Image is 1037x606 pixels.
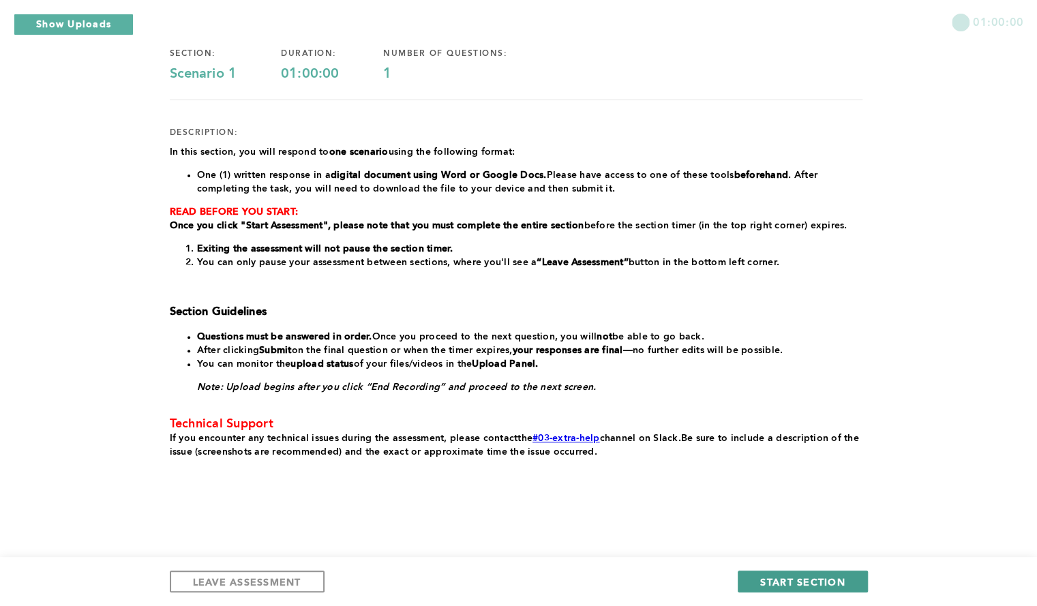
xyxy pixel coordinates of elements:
strong: Exiting the assessment will not pause the section timer. [197,244,453,254]
strong: READ BEFORE YOU START: [170,207,299,217]
span: LEAVE ASSESSMENT [193,575,301,588]
strong: Upload Panel. [472,359,538,369]
li: You can only pause your assessment between sections, where you'll see a button in the bottom left... [197,256,862,269]
h3: Section Guidelines [170,305,862,319]
span: using the following format: [389,147,515,157]
span: If you encounter any technical issues during the assessment, please contact [170,434,518,443]
p: the channel on Slack Be sure to include a description of the issue (screenshots are recommended) ... [170,431,862,459]
strong: Submit [259,346,292,355]
div: section: [170,48,282,59]
li: After clicking on the final question or when the timer expires, —no further edits will be possible. [197,344,862,357]
li: You can monitor the of your files/videos in the [197,357,862,371]
em: Note: Upload begins after you click “End Recording” and proceed to the next screen. [197,382,597,392]
strong: one scenario [329,147,389,157]
strong: Questions must be answered in order. [197,332,372,342]
strong: digital document using Word or Google Docs. [331,170,547,180]
strong: “Leave Assessment” [537,258,629,267]
div: 01:00:00 [281,66,383,82]
span: In this section, you will respond to [170,147,329,157]
button: START SECTION [738,571,867,592]
div: duration: [281,48,383,59]
li: Once you proceed to the next question, you will be able to go back. [197,330,862,344]
p: before the section timer (in the top right corner) expires. [170,219,862,232]
button: LEAVE ASSESSMENT [170,571,325,592]
div: Scenario 1 [170,66,282,82]
strong: your responses are final [513,346,623,355]
strong: upload status [290,359,353,369]
a: #03-extra-help [532,434,600,443]
div: number of questions: [383,48,552,59]
strong: beforehand [734,170,789,180]
div: 1 [383,66,552,82]
strong: not [597,332,612,342]
span: START SECTION [760,575,845,588]
strong: Once you click "Start Assessment", please note that you must complete the entire section [170,221,584,230]
span: 01:00:00 [973,14,1023,29]
span: Technical Support [170,418,273,430]
li: One (1) written response in a Please have access to one of these tools . After completing the tas... [197,168,862,196]
button: Show Uploads [14,14,134,35]
span: . [678,434,681,443]
div: description: [170,127,239,138]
